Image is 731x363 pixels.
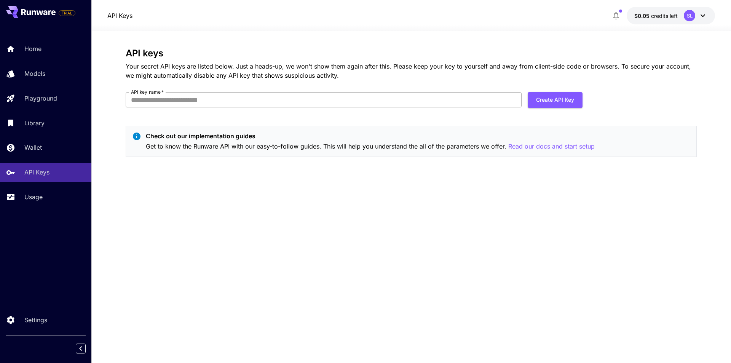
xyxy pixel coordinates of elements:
[59,8,75,18] span: Add your payment card to enable full platform functionality.
[528,92,583,108] button: Create API Key
[24,44,41,53] p: Home
[634,13,651,19] span: $0.05
[24,192,43,201] p: Usage
[24,168,49,177] p: API Keys
[24,118,45,128] p: Library
[651,13,678,19] span: credits left
[59,10,75,16] span: TRIAL
[508,142,595,151] button: Read our docs and start setup
[24,94,57,103] p: Playground
[634,12,678,20] div: $0.05
[81,342,91,355] div: Collapse sidebar
[76,344,86,353] button: Collapse sidebar
[146,142,595,151] p: Get to know the Runware API with our easy-to-follow guides. This will help you understand the all...
[146,131,595,141] p: Check out our implementation guides
[131,89,164,95] label: API key name
[24,143,42,152] p: Wallet
[684,10,695,21] div: SL
[627,7,715,24] button: $0.05SL
[107,11,132,20] nav: breadcrumb
[24,69,45,78] p: Models
[126,62,697,80] p: Your secret API keys are listed below. Just a heads-up, we won't show them again after this. Plea...
[126,48,697,59] h3: API keys
[107,11,132,20] a: API Keys
[24,315,47,325] p: Settings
